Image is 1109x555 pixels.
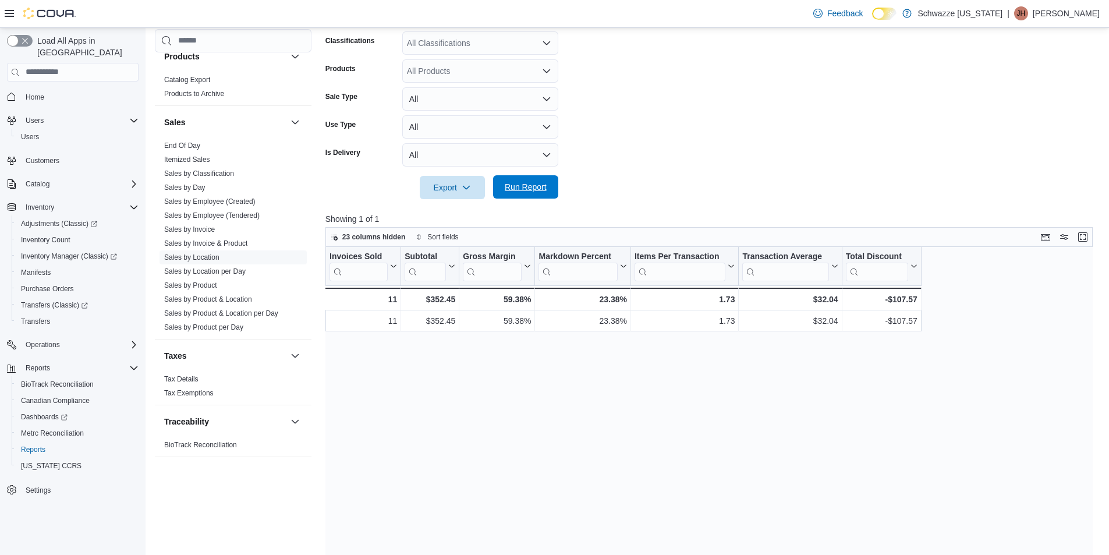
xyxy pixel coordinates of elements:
[16,426,88,440] a: Metrc Reconciliation
[635,292,735,306] div: 1.73
[845,251,917,281] button: Total Discount
[164,225,215,234] a: Sales by Invoice
[164,323,243,331] a: Sales by Product per Day
[21,268,51,277] span: Manifests
[463,251,522,281] div: Gross Margin
[538,314,626,328] div: 23.38%
[427,176,478,199] span: Export
[164,441,237,449] a: BioTrack Reconciliation
[12,248,143,264] a: Inventory Manager (Classic)
[12,441,143,458] button: Reports
[21,154,64,168] a: Customers
[21,90,49,104] a: Home
[21,90,139,104] span: Home
[21,483,55,497] a: Settings
[827,8,863,19] span: Feedback
[505,181,547,193] span: Run Report
[164,116,286,128] button: Sales
[21,361,139,375] span: Reports
[16,443,50,457] a: Reports
[155,139,311,339] div: Sales
[329,251,388,281] div: Invoices Sold
[809,2,867,25] a: Feedback
[21,361,55,375] button: Reports
[164,350,286,362] button: Taxes
[164,89,224,98] span: Products to Archive
[21,200,59,214] button: Inventory
[427,232,458,242] span: Sort fields
[155,438,311,457] div: Traceability
[164,281,217,290] span: Sales by Product
[26,179,49,189] span: Catalog
[12,313,143,330] button: Transfers
[1076,230,1090,244] button: Enter fullscreen
[164,295,252,303] a: Sales by Product & Location
[16,459,86,473] a: [US_STATE] CCRS
[2,360,143,376] button: Reports
[155,73,311,105] div: Products
[21,396,90,405] span: Canadian Compliance
[12,281,143,297] button: Purchase Orders
[164,375,199,383] a: Tax Details
[21,177,139,191] span: Catalog
[1017,6,1026,20] span: JH
[21,317,50,326] span: Transfers
[26,363,50,373] span: Reports
[21,114,139,128] span: Users
[2,89,143,105] button: Home
[164,416,286,427] button: Traceability
[164,211,260,220] span: Sales by Employee (Tendered)
[16,249,122,263] a: Inventory Manager (Classic)
[742,251,828,281] div: Transaction Average
[1039,230,1053,244] button: Keyboard shortcuts
[463,292,531,306] div: 59.38%
[23,8,76,19] img: Cova
[12,297,143,313] a: Transfers (Classic)
[405,251,455,281] button: Subtotal
[164,116,186,128] h3: Sales
[2,152,143,169] button: Customers
[16,130,139,144] span: Users
[325,213,1101,225] p: Showing 1 of 1
[21,200,139,214] span: Inventory
[16,282,79,296] a: Purchase Orders
[405,251,446,281] div: Subtotal
[21,338,65,352] button: Operations
[164,309,278,318] span: Sales by Product & Location per Day
[16,410,139,424] span: Dashboards
[164,295,252,304] span: Sales by Product & Location
[635,251,726,262] div: Items Per Transaction
[26,93,44,102] span: Home
[164,90,224,98] a: Products to Archive
[342,232,406,242] span: 23 columns hidden
[164,389,214,397] a: Tax Exemptions
[2,176,143,192] button: Catalog
[288,415,302,429] button: Traceability
[164,75,210,84] span: Catalog Export
[26,203,54,212] span: Inventory
[12,425,143,441] button: Metrc Reconciliation
[164,155,210,164] a: Itemized Sales
[164,267,246,275] a: Sales by Location per Day
[12,409,143,425] a: Dashboards
[16,377,139,391] span: BioTrack Reconciliation
[12,264,143,281] button: Manifests
[21,177,54,191] button: Catalog
[325,92,357,101] label: Sale Type
[164,267,246,276] span: Sales by Location per Day
[329,292,397,306] div: 11
[845,292,917,306] div: -$107.57
[16,217,102,231] a: Adjustments (Classic)
[164,51,286,62] button: Products
[2,112,143,129] button: Users
[2,337,143,353] button: Operations
[16,233,75,247] a: Inventory Count
[16,394,139,408] span: Canadian Compliance
[463,251,522,262] div: Gross Margin
[164,239,247,248] span: Sales by Invoice & Product
[402,115,558,139] button: All
[12,129,143,145] button: Users
[742,292,838,306] div: $32.04
[26,156,59,165] span: Customers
